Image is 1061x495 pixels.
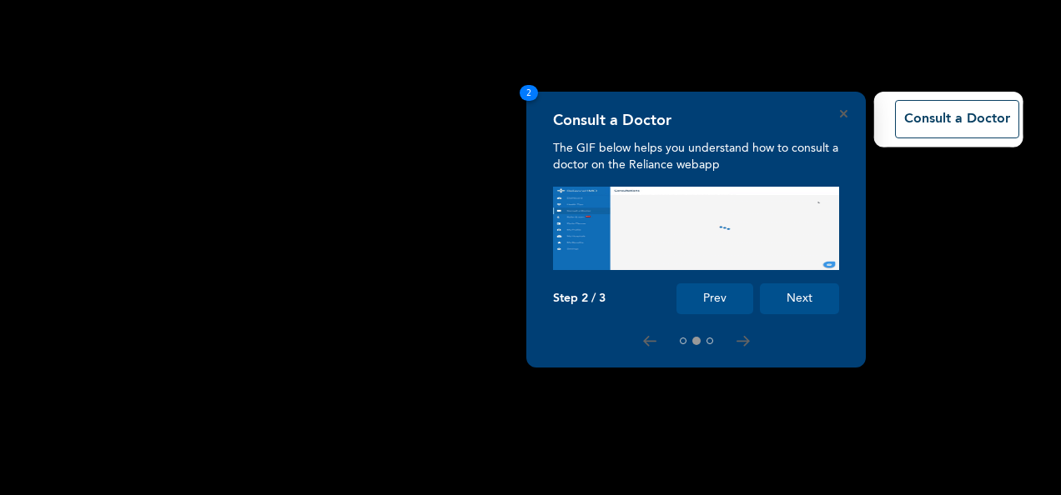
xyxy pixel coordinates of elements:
button: Next [760,283,839,314]
img: consult_tour.f0374f2500000a21e88d.gif [553,187,839,270]
h4: Consult a Doctor [553,112,671,130]
button: Prev [676,283,753,314]
span: 2 [520,85,538,101]
button: Consult a Doctor [895,100,1019,138]
p: Step 2 / 3 [553,292,606,306]
p: The GIF below helps you understand how to consult a doctor on the Reliance webapp [553,140,839,173]
button: Close [840,110,847,117]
